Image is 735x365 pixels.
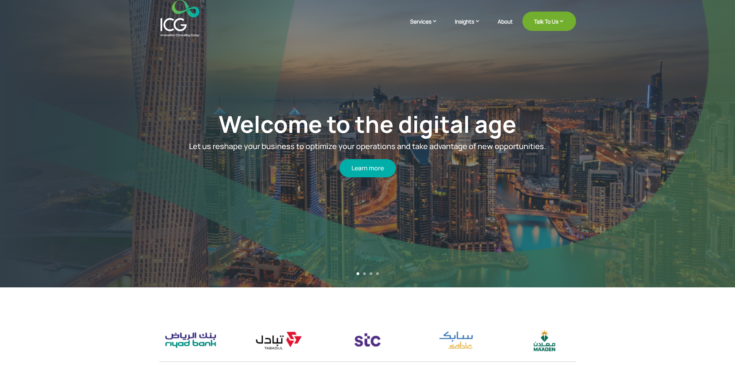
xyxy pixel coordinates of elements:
[340,159,396,177] a: Learn more
[219,109,516,140] a: Welcome to the digital age
[336,327,399,353] img: stc logo
[522,12,576,31] a: Talk To Us
[189,141,546,152] span: Let us reshape your business to optimize your operations and take advantage of new opportunities.
[696,328,735,365] iframe: Chat Widget
[410,17,445,37] a: Services
[248,327,311,353] img: tabadul logo
[159,327,222,353] div: 5 / 17
[363,272,366,275] a: 2
[159,327,222,353] img: riyad bank
[248,327,311,353] div: 6 / 17
[455,17,488,37] a: Insights
[336,327,399,353] div: 7 / 17
[376,272,379,275] a: 4
[513,327,576,353] div: 9 / 17
[424,327,487,353] img: sabic logo
[513,327,576,353] img: maaden logo
[498,19,513,37] a: About
[424,327,487,353] div: 8 / 17
[370,272,372,275] a: 3
[357,272,359,275] a: 1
